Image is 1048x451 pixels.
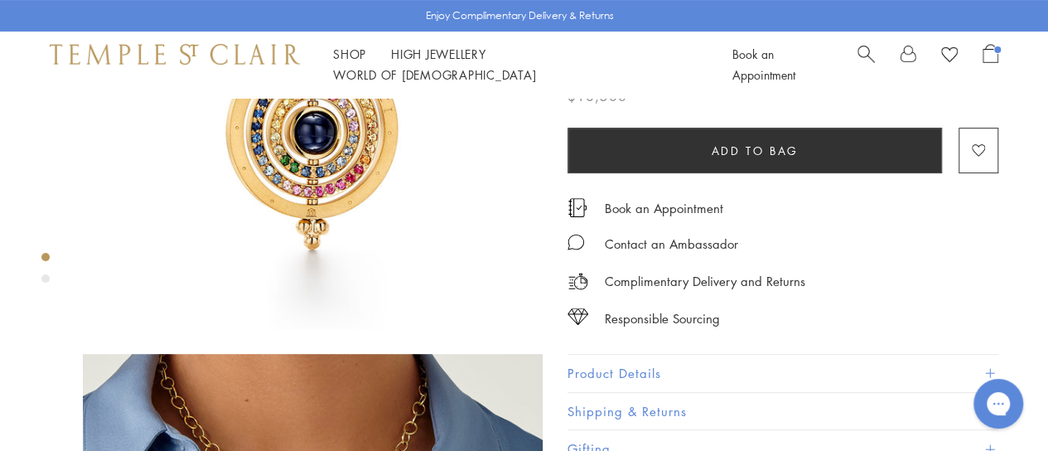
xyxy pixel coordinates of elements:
[567,128,942,173] button: Add to bag
[426,7,614,24] p: Enjoy Complimentary Delivery & Returns
[605,199,723,217] a: Book an Appointment
[605,308,720,329] div: Responsible Sourcing
[605,271,805,292] p: Complimentary Delivery and Returns
[333,44,695,85] nav: Main navigation
[567,393,998,430] button: Shipping & Returns
[567,271,588,292] img: icon_delivery.svg
[857,44,875,85] a: Search
[567,234,584,250] img: MessageIcon-01_2.svg
[41,249,50,296] div: Product gallery navigation
[333,46,366,62] a: ShopShop
[567,198,587,217] img: icon_appointment.svg
[567,308,588,325] img: icon_sourcing.svg
[941,44,958,69] a: View Wishlist
[50,44,300,64] img: Temple St. Clair
[567,355,998,392] button: Product Details
[712,142,799,160] span: Add to bag
[732,46,795,83] a: Book an Appointment
[605,234,738,255] div: Contact an Ambassador
[391,46,486,62] a: High JewelleryHigh Jewellery
[965,373,1031,434] iframe: Gorgias live chat messenger
[333,66,536,83] a: World of [DEMOGRAPHIC_DATA]World of [DEMOGRAPHIC_DATA]
[983,44,998,85] a: Open Shopping Bag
